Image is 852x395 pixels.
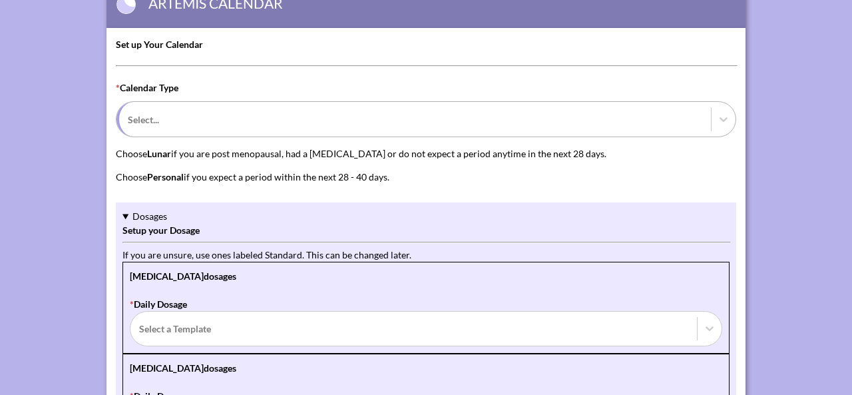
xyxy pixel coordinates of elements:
strong: Lunar [147,148,171,159]
input: *Calendar TypeSelect... [128,113,130,127]
label: Calendar Type [116,82,736,137]
strong: [MEDICAL_DATA] dosages [130,270,236,282]
strong: Personal [147,171,184,183]
p: Choose if you are post menopausal, had a [MEDICAL_DATA] or do not expect a period anytime in the ... [116,147,736,161]
h3: Setup your Dosage [122,223,730,237]
p: Choose if you expect a period within the next 28 - 40 days. [116,170,736,184]
label: Daily Dosage [130,298,722,346]
p: If you are unsure, use ones labeled Standard. This can be changed later. [122,248,730,262]
summary: Dosages [122,209,730,223]
input: *Daily DosageSelect a Template [139,322,141,336]
strong: [MEDICAL_DATA] dosages [130,362,236,374]
h3: Set up Your Calendar [116,37,736,51]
